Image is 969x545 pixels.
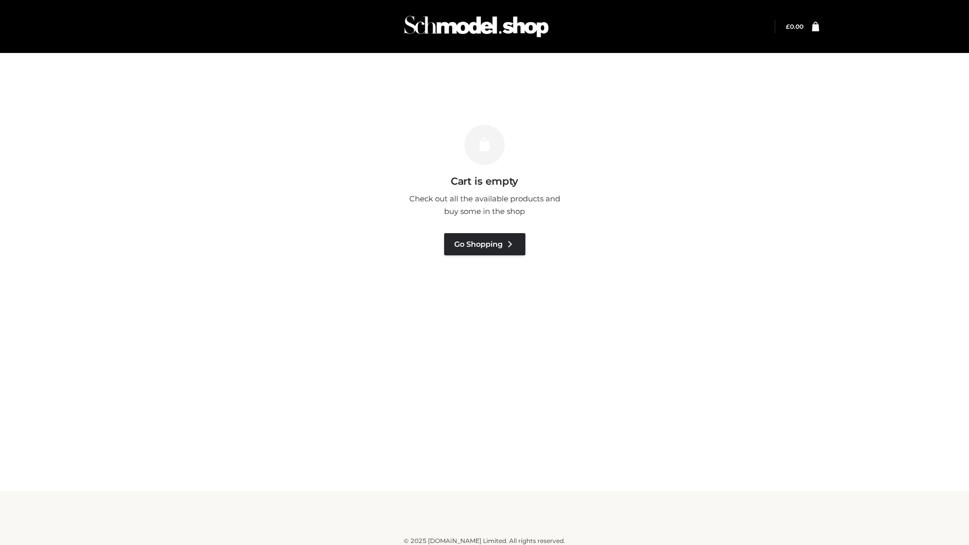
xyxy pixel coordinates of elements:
[786,23,790,30] span: £
[444,233,525,255] a: Go Shopping
[786,23,803,30] a: £0.00
[404,192,565,218] p: Check out all the available products and buy some in the shop
[401,7,552,46] img: Schmodel Admin 964
[173,175,796,187] h3: Cart is empty
[786,23,803,30] bdi: 0.00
